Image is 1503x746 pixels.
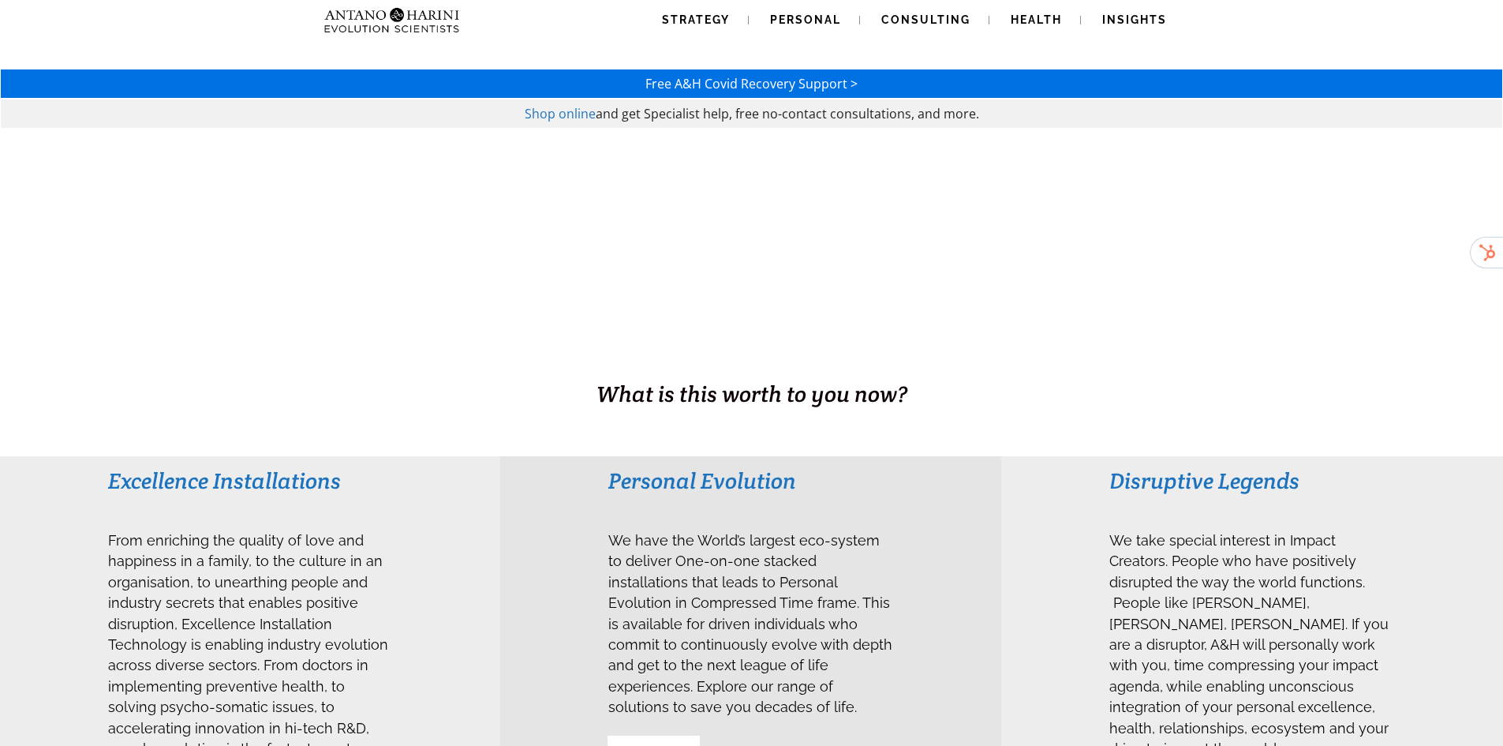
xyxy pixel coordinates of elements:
span: Health [1011,13,1062,26]
span: Personal [770,13,841,26]
span: We have the World’s largest eco-system to deliver One-on-one stacked installations that leads to ... [608,532,892,715]
span: What is this worth to you now? [596,380,907,408]
a: Free A&H Covid Recovery Support > [645,75,858,92]
span: Insights [1102,13,1167,26]
h3: Excellence Installations [108,467,393,495]
h3: Personal Evolution [608,467,893,495]
span: Consulting [881,13,970,26]
a: Shop online [525,105,596,122]
h3: Disruptive Legends [1109,467,1394,495]
span: and get Specialist help, free no-contact consultations, and more. [596,105,979,122]
h1: BUSINESS. HEALTH. Family. Legacy [2,345,1501,378]
span: Strategy [662,13,730,26]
